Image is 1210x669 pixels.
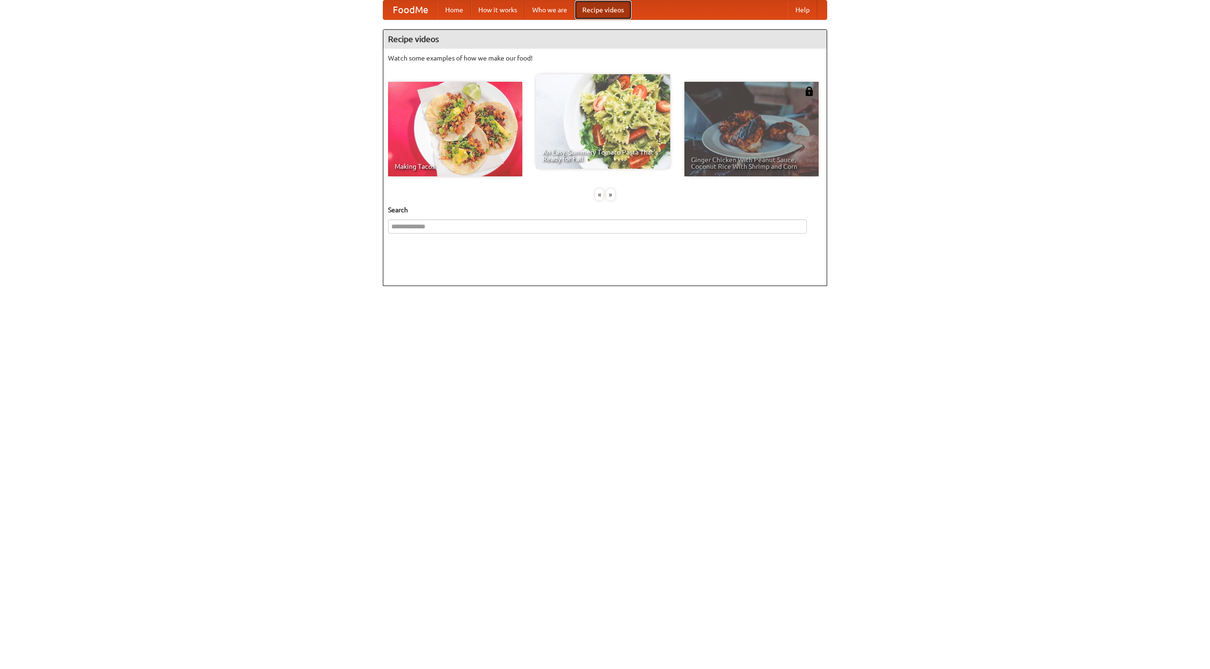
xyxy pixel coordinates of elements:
a: Help [788,0,817,19]
a: How it works [471,0,525,19]
div: « [595,189,604,200]
p: Watch some examples of how we make our food! [388,53,822,63]
a: FoodMe [383,0,438,19]
a: Recipe videos [575,0,631,19]
a: Home [438,0,471,19]
a: Who we are [525,0,575,19]
h5: Search [388,205,822,215]
span: Making Tacos [395,163,516,170]
a: Making Tacos [388,82,522,176]
span: An Easy, Summery Tomato Pasta That's Ready for Fall [543,149,664,162]
img: 483408.png [804,87,814,96]
h4: Recipe videos [383,30,827,49]
div: » [606,189,615,200]
a: An Easy, Summery Tomato Pasta That's Ready for Fall [536,74,670,169]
